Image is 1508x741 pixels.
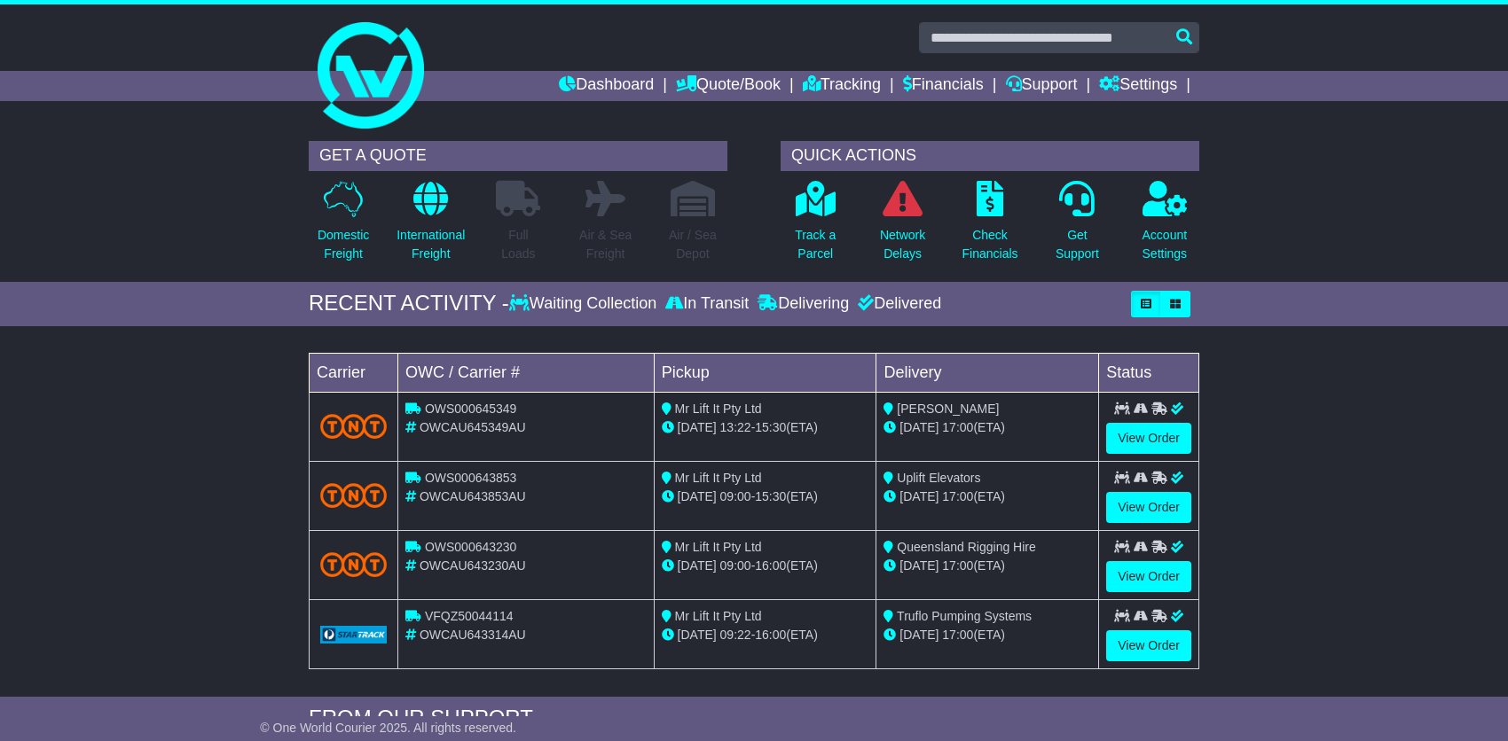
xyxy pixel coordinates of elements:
a: View Order [1106,561,1191,592]
a: Quote/Book [676,71,781,101]
div: - (ETA) [662,418,869,437]
span: 13:22 [720,420,751,434]
span: [DATE] [899,628,939,642]
span: OWCAU643230AU [420,558,526,573]
div: (ETA) [884,487,1091,506]
span: [DATE] [899,489,939,503]
img: TNT_Domestic.png [320,552,387,576]
a: View Order [1106,630,1191,661]
p: Get Support [1056,226,1099,263]
span: 15:30 [755,489,786,503]
p: Full Loads [496,226,540,263]
a: DomesticFreight [317,180,370,273]
span: © One World Courier 2025. All rights reserved. [260,721,516,735]
a: Financials [903,71,984,101]
p: Network Delays [880,226,925,263]
div: (ETA) [884,557,1091,575]
span: 17:00 [942,489,973,503]
div: Delivering [753,294,853,314]
p: Domestic Freight [318,226,369,263]
p: Account Settings [1143,226,1188,263]
span: Truflo Pumping Systems [897,609,1032,623]
span: OWS000645349 [425,402,517,416]
div: Waiting Collection [509,294,661,314]
span: Mr Lift It Pty Ltd [675,540,762,554]
p: Track a Parcel [795,226,836,263]
div: QUICK ACTIONS [781,141,1199,171]
a: View Order [1106,492,1191,523]
span: [DATE] [899,558,939,573]
p: Air & Sea Freight [579,226,632,263]
div: - (ETA) [662,487,869,506]
div: (ETA) [884,626,1091,644]
p: Check Financials [962,226,1018,263]
a: Dashboard [559,71,654,101]
span: OWS000643230 [425,540,517,554]
a: Settings [1099,71,1177,101]
div: Delivered [853,294,941,314]
div: RECENT ACTIVITY - [309,291,509,316]
div: (ETA) [884,418,1091,437]
img: GetCarrierServiceLogo [320,626,387,643]
span: [DATE] [678,489,717,503]
a: View Order [1106,423,1191,454]
span: Queensland Rigging Hire [897,540,1035,554]
span: [DATE] [678,628,717,642]
a: Support [1006,71,1078,101]
a: NetworkDelays [879,180,926,273]
img: TNT_Domestic.png [320,483,387,507]
div: FROM OUR SUPPORT [309,706,1199,731]
a: InternationalFreight [396,180,466,273]
span: Mr Lift It Pty Ltd [675,471,762,485]
span: Uplift Elevators [897,471,980,485]
span: 17:00 [942,420,973,434]
td: OWC / Carrier # [398,353,655,392]
span: VFQZ50044114 [425,609,514,623]
td: Carrier [310,353,398,392]
span: 09:22 [720,628,751,642]
a: AccountSettings [1142,180,1189,273]
td: Pickup [654,353,876,392]
div: In Transit [661,294,753,314]
span: [DATE] [678,420,717,434]
p: Air / Sea Depot [669,226,717,263]
a: Track aParcel [794,180,836,273]
span: OWS000643853 [425,471,517,485]
span: 16:00 [755,558,786,573]
a: CheckFinancials [962,180,1019,273]
span: OWCAU643314AU [420,628,526,642]
div: - (ETA) [662,626,869,644]
span: Mr Lift It Pty Ltd [675,402,762,416]
span: 09:00 [720,558,751,573]
div: - (ETA) [662,557,869,575]
p: International Freight [397,226,465,263]
img: TNT_Domestic.png [320,414,387,438]
div: GET A QUOTE [309,141,727,171]
span: [DATE] [678,558,717,573]
span: 09:00 [720,489,751,503]
span: Mr Lift It Pty Ltd [675,609,762,623]
td: Delivery [876,353,1099,392]
a: Tracking [803,71,881,101]
td: Status [1099,353,1199,392]
span: [PERSON_NAME] [897,402,999,416]
a: GetSupport [1055,180,1100,273]
span: 15:30 [755,420,786,434]
span: 16:00 [755,628,786,642]
span: 17:00 [942,628,973,642]
span: 17:00 [942,558,973,573]
span: [DATE] [899,420,939,434]
span: OWCAU643853AU [420,489,526,503]
span: OWCAU645349AU [420,420,526,434]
